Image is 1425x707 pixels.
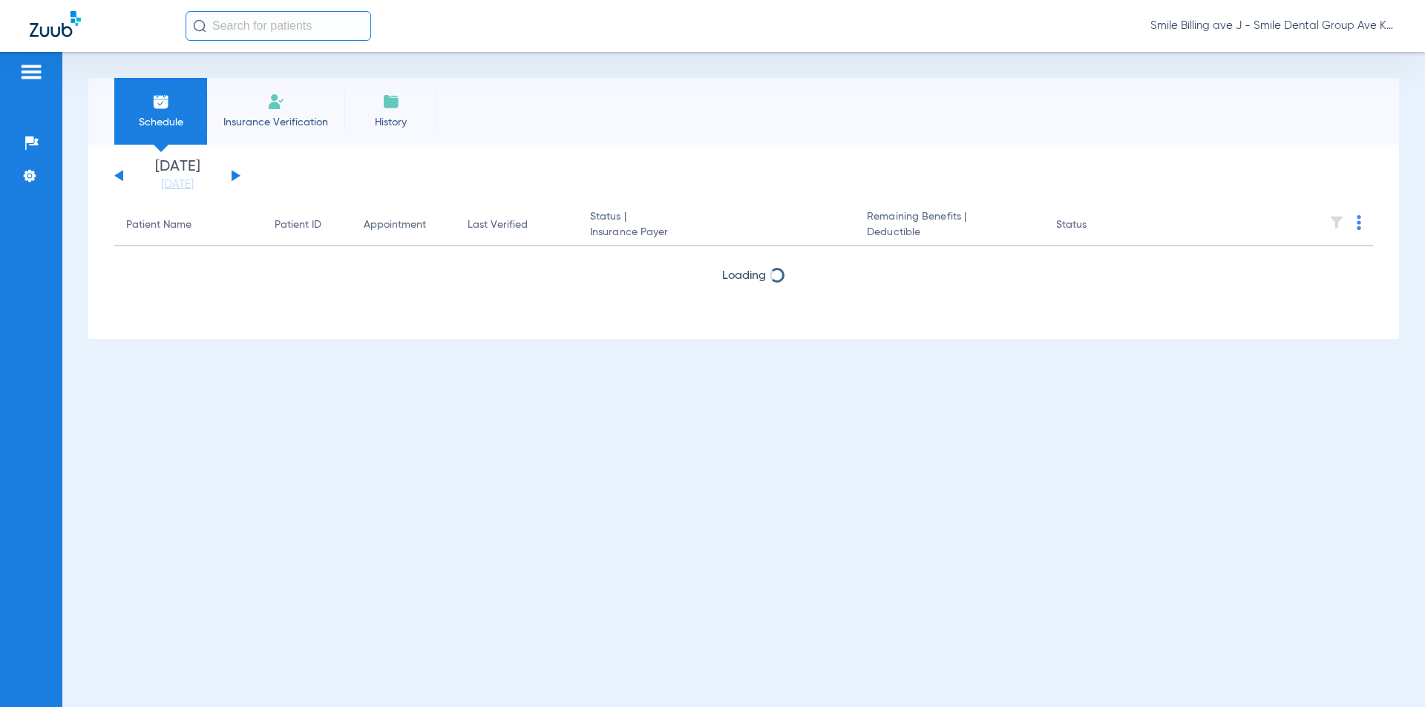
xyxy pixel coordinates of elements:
[186,11,371,41] input: Search for patients
[364,217,444,233] div: Appointment
[867,225,1032,240] span: Deductible
[364,217,426,233] div: Appointment
[356,115,426,130] span: History
[722,309,766,321] span: Loading
[193,19,206,33] img: Search Icon
[722,270,766,282] span: Loading
[126,217,191,233] div: Patient Name
[275,217,321,233] div: Patient ID
[275,217,340,233] div: Patient ID
[1357,215,1361,230] img: group-dot-blue.svg
[152,93,170,111] img: Schedule
[590,225,843,240] span: Insurance Payer
[468,217,528,233] div: Last Verified
[133,177,222,192] a: [DATE]
[125,115,196,130] span: Schedule
[855,205,1044,246] th: Remaining Benefits |
[133,160,222,192] li: [DATE]
[1044,205,1144,246] th: Status
[1329,215,1344,230] img: filter.svg
[19,63,43,81] img: hamburger-icon
[267,93,285,111] img: Manual Insurance Verification
[382,93,400,111] img: History
[218,115,333,130] span: Insurance Verification
[468,217,566,233] div: Last Verified
[578,205,855,246] th: Status |
[30,11,81,37] img: Zuub Logo
[126,217,251,233] div: Patient Name
[1150,19,1395,33] span: Smile Billing ave J - Smile Dental Group Ave K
